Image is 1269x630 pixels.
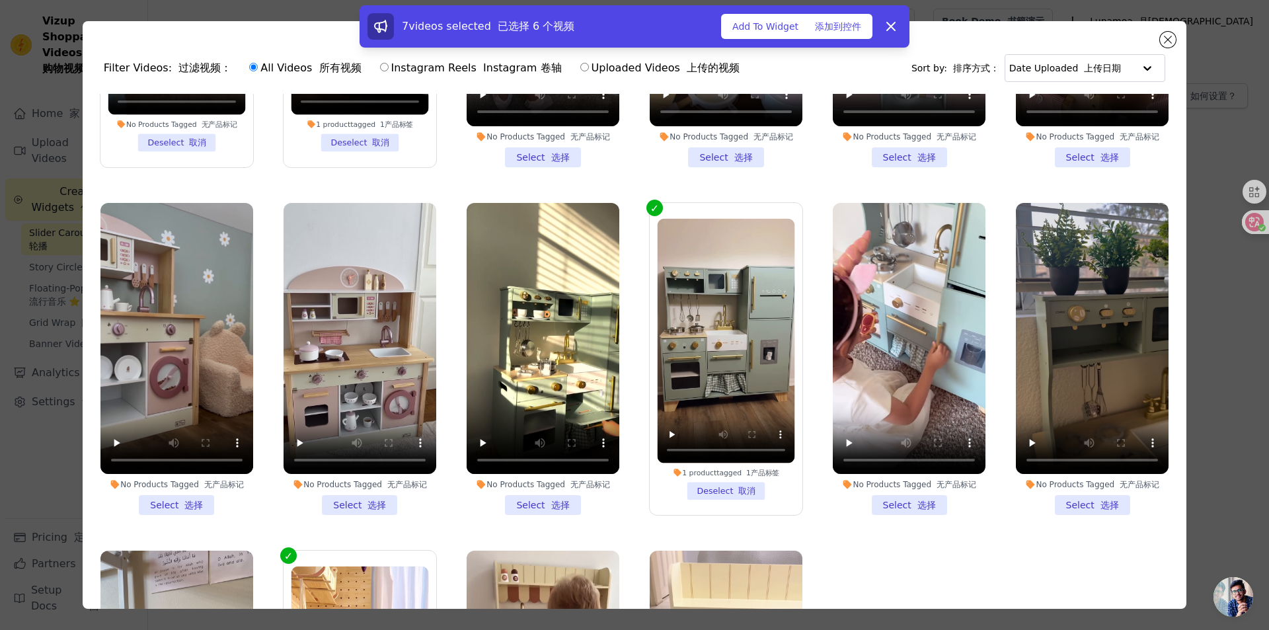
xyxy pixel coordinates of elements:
font: 无产品标记 [1120,480,1159,489]
div: No Products Tagged [100,479,253,490]
div: No Products Tagged [833,479,985,490]
font: 无产品标记 [570,480,610,489]
label: Uploaded Videos [580,59,740,77]
font: 添加到控件 [815,21,861,32]
div: No Products Tagged [467,479,619,490]
div: No Products Tagged [1016,479,1169,490]
div: Sort by: [911,54,1165,82]
font: 无产品标记 [387,480,427,489]
div: No Products Tagged [650,132,802,142]
font: 无产品标记 [937,132,976,141]
font: 1产品标签 [746,468,779,477]
font: 上传的视频 [687,61,740,74]
font: 无产品标记 [753,132,793,141]
font: 所有视频 [319,61,362,74]
div: 1 product tagged [658,467,795,477]
div: No Products Tagged [284,479,436,490]
font: 无产品标记 [201,120,237,128]
font: 已选择 6 个视频 [498,20,574,32]
button: Add To Widget [721,14,872,39]
font: 无产品标记 [1120,132,1159,141]
div: No Products Tagged [833,132,985,142]
font: 无产品标记 [570,132,610,141]
font: Instagram 卷轴 [483,61,561,74]
span: 7 videos selected [402,20,574,32]
div: 1 product tagged [291,119,428,128]
div: Open chat [1213,577,1253,617]
font: 无产品标记 [937,480,976,489]
div: Filter Videos: [104,53,747,83]
font: 无产品标记 [204,480,244,489]
font: 1产品标签 [380,120,413,128]
label: Instagram Reels [379,59,562,77]
font: 排序方式： [953,63,999,73]
div: No Products Tagged [1016,132,1169,142]
div: No Products Tagged [467,132,619,142]
font: 过滤视频： [178,61,231,74]
div: No Products Tagged [108,119,245,128]
label: All Videos [249,59,362,77]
